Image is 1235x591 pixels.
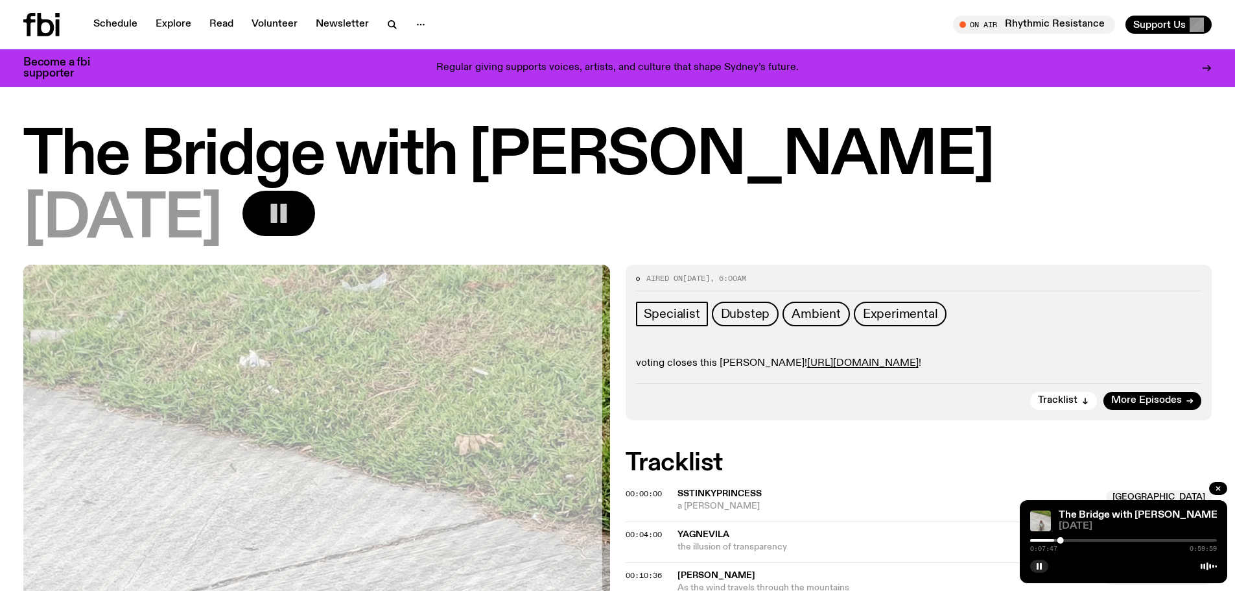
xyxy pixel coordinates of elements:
[626,529,662,540] span: 00:04:00
[626,488,662,499] span: 00:00:00
[86,16,145,34] a: Schedule
[636,357,1202,370] p: voting closes this [PERSON_NAME]! !
[202,16,241,34] a: Read
[1030,546,1057,552] span: 0:07:47
[683,273,710,283] span: [DATE]
[23,57,106,79] h3: Become a fbi supporter
[626,452,1212,475] h2: Tracklist
[1059,522,1217,531] span: [DATE]
[863,307,938,321] span: Experimental
[23,191,222,249] span: [DATE]
[1133,19,1186,30] span: Support Us
[308,16,377,34] a: Newsletter
[677,541,1099,553] span: the illusion of transparency
[792,307,841,321] span: Ambient
[23,127,1212,186] h1: The Bridge with [PERSON_NAME]
[721,307,770,321] span: Dubstep
[1190,546,1217,552] span: 0:59:59
[436,62,799,74] p: Regular giving supports voices, artists, and culture that shape Sydney’s future.
[626,570,662,581] span: 00:10:36
[626,572,662,579] button: 00:10:36
[626,490,662,498] button: 00:00:00
[1030,511,1051,531] img: a monkey eating a banana
[1125,16,1212,34] button: Support Us
[1038,396,1077,405] span: Tracklist
[1103,392,1201,410] a: More Episodes
[782,302,850,326] a: Ambient
[1111,396,1182,405] span: More Episodes
[677,571,755,580] span: [PERSON_NAME]
[1030,392,1097,410] button: Tracklist
[244,16,305,34] a: Volunteer
[646,273,683,283] span: Aired on
[807,358,919,368] a: [URL][DOMAIN_NAME]
[677,500,1099,513] span: a [PERSON_NAME]
[953,16,1115,34] button: On AirRhythmic Resistance
[677,530,729,539] span: yagnevila
[710,273,746,283] span: , 6:00am
[712,302,779,326] a: Dubstep
[1106,490,1212,503] span: [GEOGRAPHIC_DATA]
[1059,510,1221,520] a: The Bridge with [PERSON_NAME]
[854,302,947,326] a: Experimental
[644,307,700,321] span: Specialist
[677,489,762,498] span: sstinkyprincess
[636,302,708,326] a: Specialist
[148,16,199,34] a: Explore
[626,531,662,538] button: 00:04:00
